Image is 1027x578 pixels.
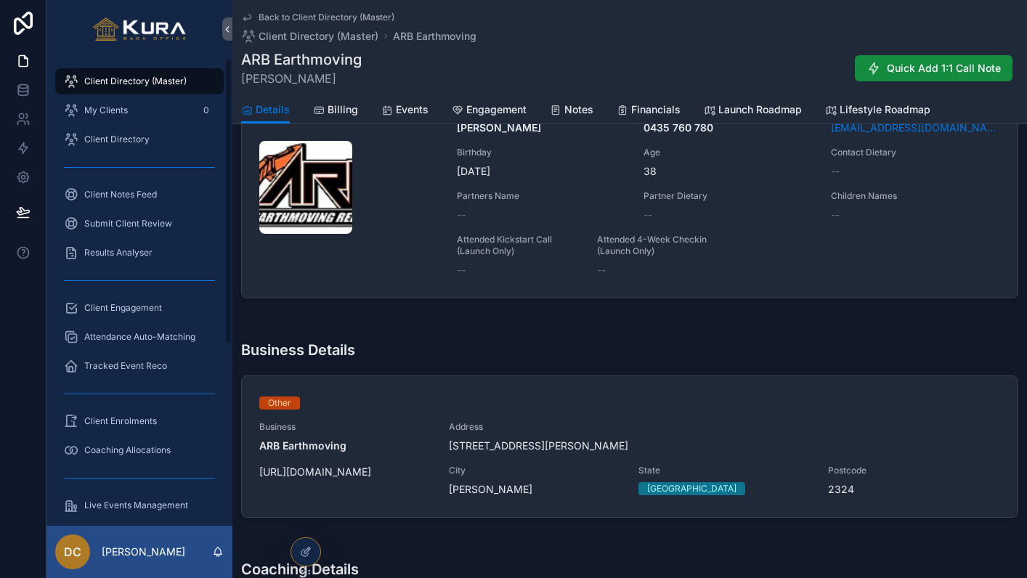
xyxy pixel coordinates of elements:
[84,500,188,511] span: Live Events Management
[84,331,195,343] span: Attendance Auto-Matching
[84,302,162,314] span: Client Engagement
[644,121,713,134] strong: 0435 760 780
[55,492,224,518] a: Live Events Management
[457,121,541,134] strong: [PERSON_NAME]
[55,68,224,94] a: Client Directory (Master)
[241,12,394,23] a: Back to Client Directory (Master)
[64,543,81,561] span: DC
[647,482,736,495] div: [GEOGRAPHIC_DATA]
[644,147,813,158] span: Age
[241,70,362,87] span: [PERSON_NAME]
[831,121,1000,135] a: [EMAIL_ADDRESS][DOMAIN_NAME]
[631,102,681,117] span: Financials
[457,190,626,202] span: Partners Name
[55,408,224,434] a: Client Enrolments
[55,324,224,350] a: Attendance Auto-Matching
[84,247,153,259] span: Results Analyser
[887,61,1001,76] span: Quick Add 1:1 Call Note
[259,465,431,479] span: [URL][DOMAIN_NAME]
[55,240,224,266] a: Results Analyser
[457,164,626,179] span: [DATE]
[449,439,937,453] span: [STREET_ADDRESS][PERSON_NAME]
[55,211,224,237] a: Submit Client Review
[393,29,476,44] a: ARB Earthmoving
[241,339,355,361] h3: Business Details
[840,102,930,117] span: Lifestyle Roadmap
[597,234,720,257] span: Attended 4-Week Checkin (Launch Only)
[55,353,224,379] a: Tracked Event Reco
[241,97,290,124] a: Details
[825,97,930,126] a: Lifestyle Roadmap
[831,164,840,179] span: --
[457,263,466,277] span: --
[102,545,185,559] p: [PERSON_NAME]
[55,295,224,321] a: Client Engagement
[55,126,224,152] a: Client Directory
[855,55,1012,81] button: Quick Add 1:1 Call Note
[449,482,621,497] span: [PERSON_NAME]
[828,482,1000,497] span: 2324
[313,97,358,126] a: Billing
[718,102,802,117] span: Launch Roadmap
[550,97,593,126] a: Notes
[259,141,352,234] div: Screenshot-2025-05-26-at-1.21.41-PM.png
[449,465,621,476] span: City
[617,97,681,126] a: Financials
[84,189,157,200] span: Client Notes Feed
[84,105,128,116] span: My Clients
[84,76,187,87] span: Client Directory (Master)
[55,97,224,123] a: My Clients0
[831,190,1000,202] span: Children Names
[564,102,593,117] span: Notes
[644,208,652,222] span: --
[644,190,813,202] span: Partner Dietary
[84,218,172,229] span: Submit Client Review
[259,12,394,23] span: Back to Client Directory (Master)
[93,17,187,41] img: App logo
[328,102,358,117] span: Billing
[457,234,580,257] span: Attended Kickstart Call (Launch Only)
[55,182,224,208] a: Client Notes Feed
[84,415,157,427] span: Client Enrolments
[644,164,813,179] span: 38
[449,421,937,433] span: Address
[241,49,362,70] h1: ARB Earthmoving
[466,102,527,117] span: Engagement
[46,58,232,526] div: scrollable content
[396,102,429,117] span: Events
[704,97,802,126] a: Launch Roadmap
[831,147,954,158] span: Contact Dietary
[256,102,290,117] span: Details
[242,83,1018,298] a: Contact[PERSON_NAME]Mobile0435 760 780Email[EMAIL_ADDRESS][DOMAIN_NAME]Birthday[DATE]Age38Contact...
[259,421,431,433] span: Business
[828,465,1000,476] span: Postcode
[84,444,171,456] span: Coaching Allocations
[259,29,378,44] span: Client Directory (Master)
[241,29,378,44] a: Client Directory (Master)
[638,465,811,476] span: State
[84,134,150,145] span: Client Directory
[259,439,346,452] strong: ARB Earthmoving
[84,360,167,372] span: Tracked Event Reco
[198,102,215,119] div: 0
[457,208,466,222] span: --
[268,396,291,410] div: Other
[831,208,840,222] span: --
[55,437,224,463] a: Coaching Allocations
[381,97,429,126] a: Events
[597,263,606,277] span: --
[452,97,527,126] a: Engagement
[457,147,626,158] span: Birthday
